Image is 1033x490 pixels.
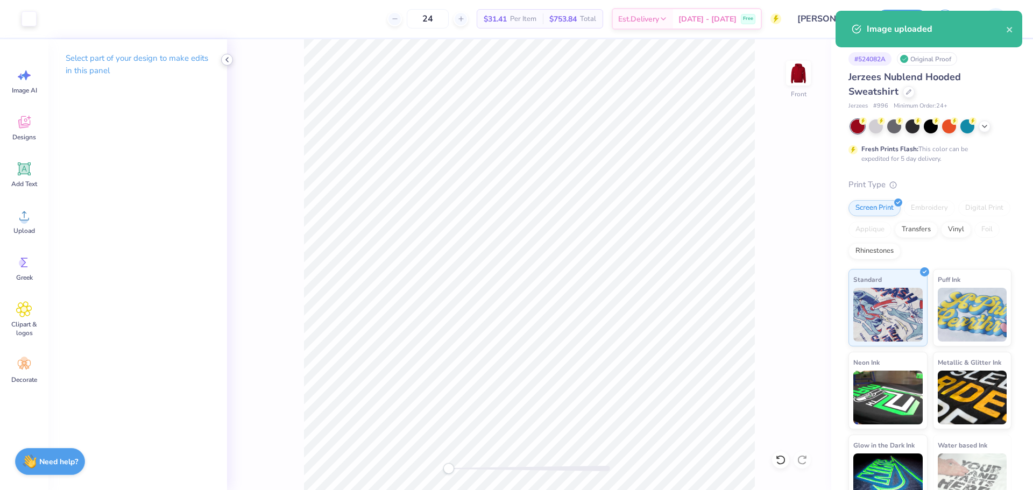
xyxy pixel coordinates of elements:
div: Digital Print [958,200,1010,216]
span: $753.84 [549,13,577,25]
span: Image AI [12,86,37,95]
span: Per Item [510,13,536,25]
img: Puff Ink [938,288,1007,342]
div: Embroidery [904,200,955,216]
a: CF [968,8,1011,30]
input: – – [407,9,449,29]
span: Est. Delivery [618,13,659,25]
span: Standard [853,274,882,285]
div: Transfers [895,222,938,238]
span: Puff Ink [938,274,960,285]
div: Foil [974,222,1000,238]
span: Neon Ink [853,357,880,368]
img: Cholo Fernandez [985,8,1007,30]
strong: Need help? [39,457,78,467]
span: Jerzees [848,102,868,111]
span: # 996 [873,102,888,111]
span: Total [580,13,596,25]
div: Front [791,89,806,99]
span: Minimum Order: 24 + [894,102,947,111]
div: Applique [848,222,892,238]
img: Metallic & Glitter Ink [938,371,1007,424]
div: Original Proof [897,52,957,66]
span: Greek [16,273,33,282]
span: Decorate [11,375,37,384]
input: Untitled Design [789,8,868,30]
div: Accessibility label [443,463,454,474]
div: Rhinestones [848,243,901,259]
span: Add Text [11,180,37,188]
div: Screen Print [848,200,901,216]
div: This color can be expedited for 5 day delivery. [861,144,994,164]
div: Print Type [848,179,1011,191]
span: Upload [13,226,35,235]
div: Vinyl [941,222,971,238]
button: close [1006,23,1014,35]
div: Image uploaded [867,23,1006,35]
span: Free [743,15,753,23]
span: Clipart & logos [6,320,42,337]
span: Jerzees Nublend Hooded Sweatshirt [848,70,961,98]
span: Glow in the Dark Ink [853,439,915,451]
img: Standard [853,288,923,342]
img: Neon Ink [853,371,923,424]
strong: Fresh Prints Flash: [861,145,918,153]
span: [DATE] - [DATE] [678,13,737,25]
span: Water based Ink [938,439,987,451]
div: # 524082A [848,52,892,66]
p: Select part of your design to make edits in this panel [66,52,210,77]
img: Front [788,62,809,84]
span: Metallic & Glitter Ink [938,357,1001,368]
span: Designs [12,133,36,141]
span: $31.41 [484,13,507,25]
